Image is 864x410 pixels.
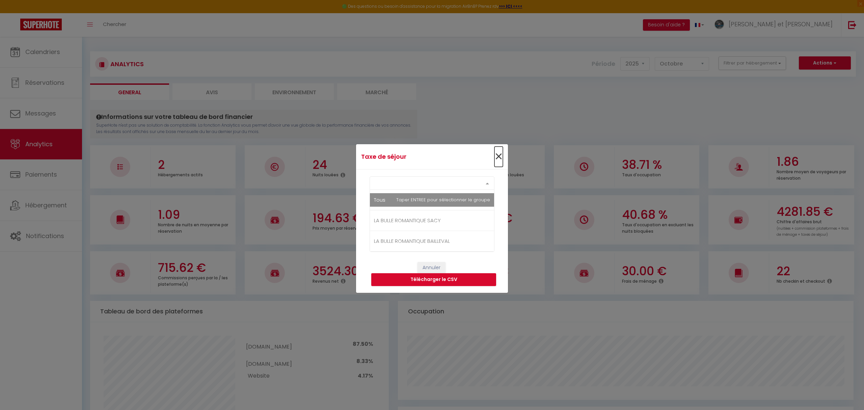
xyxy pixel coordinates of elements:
button: Annuler [417,262,446,274]
h4: Taxe de séjour [361,152,453,161]
button: Close [494,150,503,164]
button: Télécharger le CSV [371,273,496,286]
span: LA BULLE ROMANTIQUE SACY [374,217,441,224]
span: Tous [374,196,385,203]
span: × [494,147,503,167]
span: LA BULLE ROMANTIQUE BAILLEVAL [374,237,450,245]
